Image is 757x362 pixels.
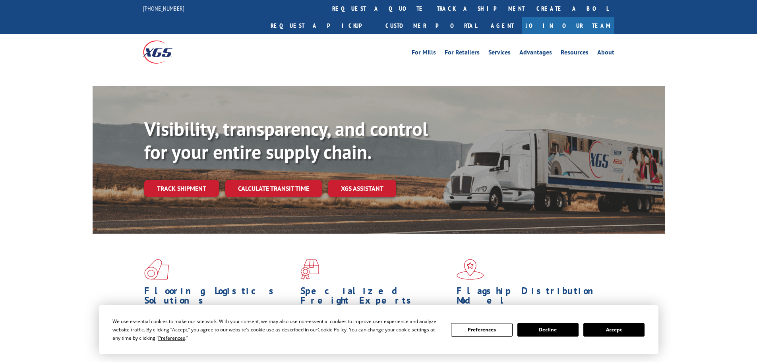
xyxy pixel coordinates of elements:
[379,17,483,34] a: Customer Portal
[457,259,484,280] img: xgs-icon-flagship-distribution-model-red
[158,335,185,341] span: Preferences
[265,17,379,34] a: Request a pickup
[300,286,451,309] h1: Specialized Freight Experts
[412,49,436,58] a: For Mills
[451,323,512,337] button: Preferences
[144,259,169,280] img: xgs-icon-total-supply-chain-intelligence-red
[225,180,322,197] a: Calculate transit time
[597,49,614,58] a: About
[99,305,658,354] div: Cookie Consent Prompt
[583,323,645,337] button: Accept
[144,116,428,164] b: Visibility, transparency, and control for your entire supply chain.
[483,17,522,34] a: Agent
[488,49,511,58] a: Services
[144,286,294,309] h1: Flooring Logistics Solutions
[445,49,480,58] a: For Retailers
[328,180,396,197] a: XGS ASSISTANT
[561,49,589,58] a: Resources
[457,286,607,309] h1: Flagship Distribution Model
[143,4,184,12] a: [PHONE_NUMBER]
[300,259,319,280] img: xgs-icon-focused-on-flooring-red
[318,326,347,333] span: Cookie Policy
[517,323,579,337] button: Decline
[144,180,219,197] a: Track shipment
[112,317,441,342] div: We use essential cookies to make our site work. With your consent, we may also use non-essential ...
[522,17,614,34] a: Join Our Team
[519,49,552,58] a: Advantages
